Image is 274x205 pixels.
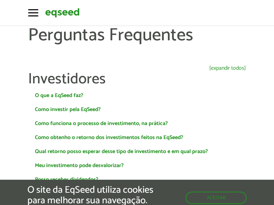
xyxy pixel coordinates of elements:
button: Aceitar [186,192,247,204]
h3: Investidores [28,71,246,87]
h1: Perguntas Frequentes [28,26,246,66]
a: Como funciona o processo de investimento, na prática? [35,121,168,126]
a: [expandir todos] [209,66,246,71]
a: O que a EqSeed faz? [35,93,83,98]
a: Qual retorno posso esperar desse tipo de investimento e em qual prazo? [35,149,208,154]
a: Como obtenho o retorno dos investimentos feitos na EqSeed? [35,135,183,140]
a: Meu investimento pode desvalorizar? [35,163,124,168]
a: Como investir pela EqSeed? [35,107,101,112]
img: EqSeed [45,7,79,18]
a: Posso receber dividendos? [35,177,98,182]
